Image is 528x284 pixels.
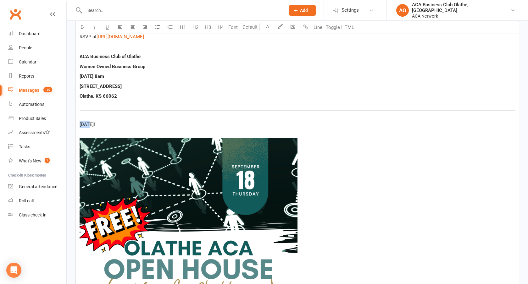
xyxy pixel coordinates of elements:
[19,45,32,50] div: People
[6,263,21,278] div: Open Intercom Messenger
[19,116,46,121] div: Product Sales
[45,158,50,163] span: 1
[19,74,34,79] div: Reports
[19,158,42,163] div: What's New
[80,34,97,40] span: RSVP at
[8,126,66,140] a: Assessments
[80,122,95,127] span: [DATE]!
[80,84,122,89] span: [STREET_ADDRESS]
[83,6,281,15] input: Search...
[19,88,39,93] div: Messages
[8,69,66,83] a: Reports
[396,4,409,17] div: AO
[97,34,144,40] span: [URL][DOMAIN_NAME]
[19,59,36,64] div: Calendar
[19,144,30,149] div: Tasks
[8,112,66,126] a: Product Sales
[189,21,202,34] button: H2
[8,208,66,222] a: Class kiosk mode
[19,184,57,189] div: General attendance
[80,93,117,99] span: Olathe, KS 66062
[214,21,227,34] button: H4
[342,3,359,17] span: Settings
[8,27,66,41] a: Dashboard
[80,74,104,79] span: [DATE] 8am
[176,21,189,34] button: H1
[8,6,23,22] a: Clubworx
[241,23,260,31] input: Default
[8,41,66,55] a: People
[8,194,66,208] a: Roll call
[43,87,52,92] span: 107
[227,21,239,34] button: Font
[19,212,47,217] div: Class check-in
[261,21,274,34] button: A
[300,8,308,13] span: Add
[8,154,66,168] a: What's New1
[8,83,66,97] a: Messages 107
[412,2,510,13] div: ACA Business Club Olathe, [GEOGRAPHIC_DATA]
[19,130,50,135] div: Assessments
[412,13,510,19] div: ACA Network
[101,21,114,34] button: U
[106,25,109,30] span: U
[202,21,214,34] button: H3
[8,55,66,69] a: Calendar
[8,180,66,194] a: General attendance kiosk mode
[19,198,34,203] div: Roll call
[19,102,44,107] div: Automations
[324,21,356,34] button: Toggle HTML
[8,97,66,112] a: Automations
[312,21,324,34] button: Line
[80,54,141,59] span: ACA Business Club of Olathe
[289,5,316,16] button: Add
[80,64,145,69] span: Women Owned Business Group
[19,31,41,36] div: Dashboard
[8,140,66,154] a: Tasks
